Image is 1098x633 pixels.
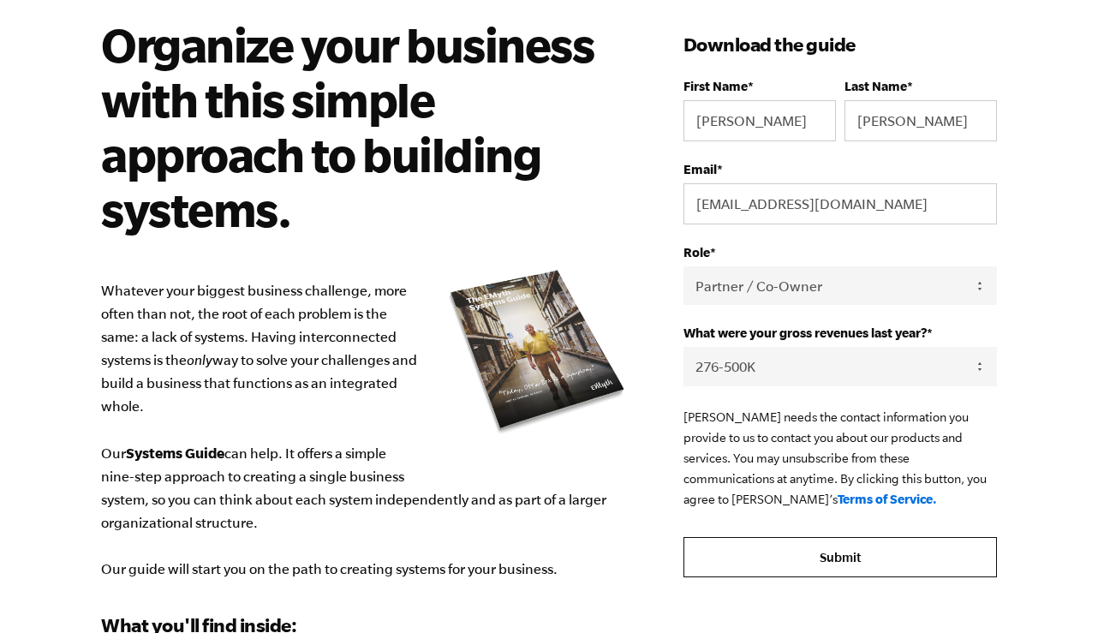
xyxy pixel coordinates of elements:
i: only [187,352,212,367]
p: [PERSON_NAME] needs the contact information you provide to us to contact you about our products a... [683,407,997,510]
span: What were your gross revenues last year? [683,325,927,340]
b: Systems Guide [126,445,224,461]
span: Email [683,162,717,176]
a: Terms of Service. [838,492,937,506]
input: Submit [683,537,997,578]
iframe: Chat Widget [1012,551,1098,633]
h3: Download the guide [683,31,997,58]
p: Whatever your biggest business challenge, more often than not, the root of each problem is the sa... [101,279,632,581]
span: First Name [683,79,748,93]
span: Role [683,245,710,260]
span: Last Name [844,79,907,93]
h2: Organize your business with this simple approach to building systems. [101,17,607,236]
img: e-myth systems guide organize your business [444,264,632,439]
